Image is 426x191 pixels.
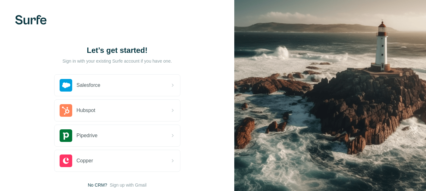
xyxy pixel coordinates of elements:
[77,81,101,89] span: Salesforce
[60,104,72,117] img: hubspot's logo
[110,182,147,188] button: Sign up with Gmail
[54,45,180,55] h1: Let’s get started!
[60,129,72,142] img: pipedrive's logo
[60,79,72,92] img: salesforce's logo
[77,157,93,165] span: Copper
[77,132,98,139] span: Pipedrive
[60,154,72,167] img: copper's logo
[62,58,172,64] p: Sign in with your existing Surfe account if you have one.
[15,15,47,25] img: Surfe's logo
[77,107,96,114] span: Hubspot
[88,182,107,188] span: No CRM?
